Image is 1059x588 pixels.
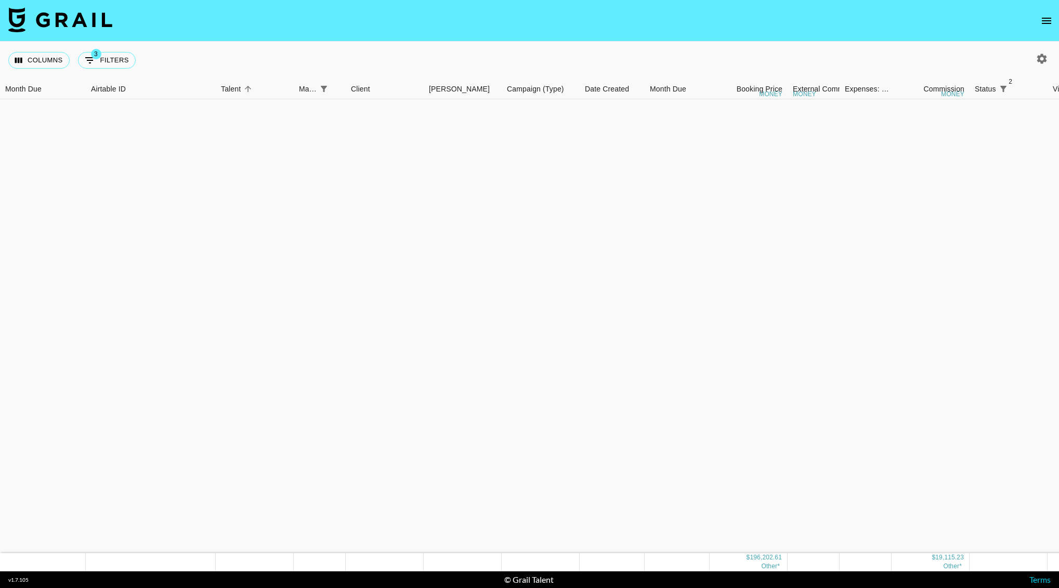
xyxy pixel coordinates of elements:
[331,82,346,96] button: Sort
[424,79,502,99] div: Booker
[585,79,629,99] div: Date Created
[1005,76,1016,87] span: 2
[793,91,816,97] div: money
[86,79,216,99] div: Airtable ID
[8,52,70,69] button: Select columns
[294,79,346,99] div: Manager
[351,79,370,99] div: Client
[759,91,782,97] div: money
[941,91,964,97] div: money
[793,79,863,99] div: External Commission
[241,82,255,96] button: Sort
[504,574,554,585] div: © Grail Talent
[932,553,935,561] div: $
[346,79,424,99] div: Client
[1036,10,1057,31] button: open drawer
[943,562,962,569] span: € 156.20, CA$ 3,590.65
[8,577,29,583] div: v 1.7.105
[935,553,964,561] div: 19,115.23
[845,79,890,99] div: Expenses: Remove Commission?
[8,7,112,32] img: Grail Talent
[78,52,136,69] button: Show filters
[221,79,241,99] div: Talent
[737,79,782,99] div: Booking Price
[996,82,1011,96] div: 2 active filters
[317,82,331,96] div: 1 active filter
[645,79,710,99] div: Month Due
[970,79,1048,99] div: Status
[923,79,964,99] div: Commission
[580,79,645,99] div: Date Created
[761,562,780,569] span: € 1,600.00, CA$ 36,797.46
[996,82,1011,96] button: Show filters
[840,79,892,99] div: Expenses: Remove Commission?
[747,553,750,561] div: $
[5,79,42,99] div: Month Due
[502,79,580,99] div: Campaign (Type)
[216,79,294,99] div: Talent
[429,79,490,99] div: [PERSON_NAME]
[1029,574,1051,584] a: Terms
[650,79,686,99] div: Month Due
[750,553,782,561] div: 196,202.61
[1011,82,1025,96] button: Sort
[91,49,101,59] span: 3
[91,79,126,99] div: Airtable ID
[975,79,996,99] div: Status
[299,79,317,99] div: Manager
[507,79,564,99] div: Campaign (Type)
[317,82,331,96] button: Show filters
